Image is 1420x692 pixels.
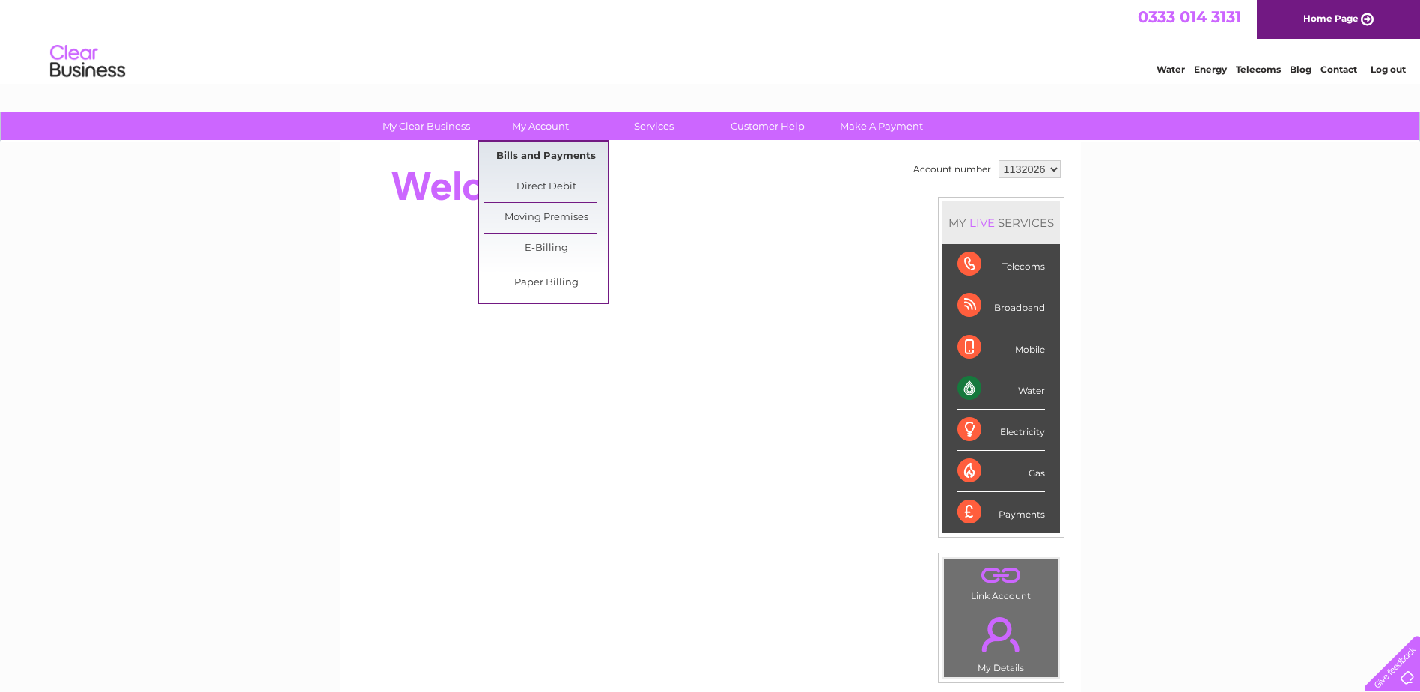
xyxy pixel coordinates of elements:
[484,203,608,233] a: Moving Premises
[948,562,1055,589] a: .
[484,268,608,298] a: Paper Billing
[948,608,1055,661] a: .
[706,112,829,140] a: Customer Help
[909,157,995,182] td: Account number
[1320,64,1357,75] a: Contact
[957,244,1045,285] div: Telecoms
[484,172,608,202] a: Direct Debit
[484,142,608,172] a: Bills and Payments
[1157,64,1185,75] a: Water
[1194,64,1227,75] a: Energy
[957,368,1045,410] div: Water
[1236,64,1281,75] a: Telecoms
[943,604,1059,678] td: My Details
[820,112,943,140] a: Make A Payment
[957,410,1045,451] div: Electricity
[957,327,1045,368] div: Mobile
[592,112,716,140] a: Services
[49,39,126,85] img: logo.png
[1290,64,1311,75] a: Blog
[1138,7,1241,26] a: 0333 014 3131
[1371,64,1406,75] a: Log out
[966,216,998,230] div: LIVE
[484,234,608,264] a: E-Billing
[942,201,1060,244] div: MY SERVICES
[943,558,1059,605] td: Link Account
[357,8,1064,73] div: Clear Business is a trading name of Verastar Limited (registered in [GEOGRAPHIC_DATA] No. 3667643...
[957,451,1045,492] div: Gas
[957,492,1045,532] div: Payments
[957,285,1045,327] div: Broadband
[478,112,602,140] a: My Account
[365,112,488,140] a: My Clear Business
